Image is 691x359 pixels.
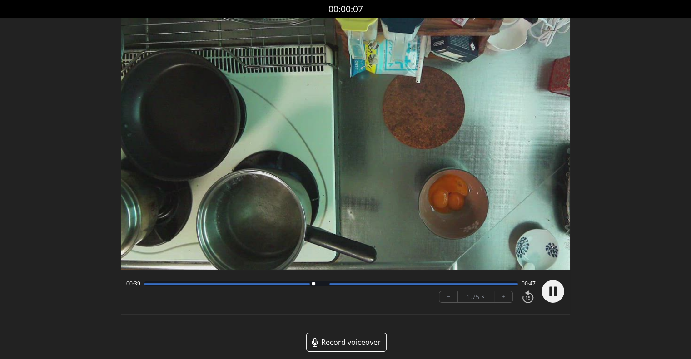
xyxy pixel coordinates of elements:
[522,280,536,287] span: 00:47
[306,333,387,352] a: Record voiceover
[458,291,494,302] div: 1.75 ×
[494,291,512,302] button: +
[328,3,363,16] a: 00:00:07
[439,291,458,302] button: −
[321,337,381,348] span: Record voiceover
[126,280,140,287] span: 00:39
